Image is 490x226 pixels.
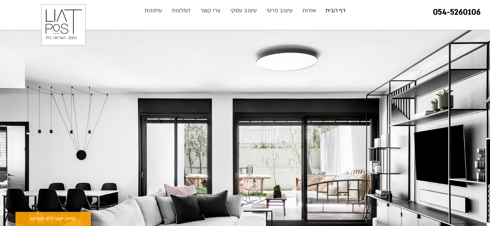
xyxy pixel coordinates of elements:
[167,4,196,17] a: המלצות
[168,4,194,17] p: המלצות
[139,4,351,17] nav: אתר
[299,4,319,17] p: אודות
[139,4,167,17] a: עיתונות
[322,4,349,17] p: דף הבית
[227,4,260,17] p: עיצוב עסקי
[262,4,298,17] a: עיצוב פרטי
[15,212,91,226] a: שיחת ייעוץ ללא תשלום
[141,4,165,17] p: עיתונות
[433,7,481,18] a: 054-5260106
[321,4,351,17] a: דף הבית
[226,4,262,17] a: עיצוב עסקי
[298,4,321,17] a: אודות
[196,4,226,17] a: צרו קשר
[197,4,224,17] p: צרו קשר
[264,4,296,17] p: עיצוב פרטי
[31,215,76,223] span: שיחת ייעוץ ללא תשלום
